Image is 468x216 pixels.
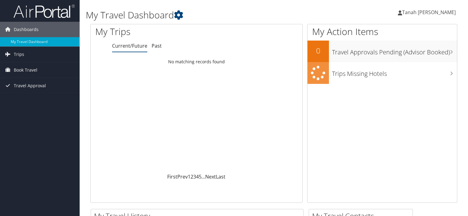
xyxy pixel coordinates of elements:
[308,41,457,62] a: 0Travel Approvals Pending (Advisor Booked)
[152,42,162,49] a: Past
[112,42,147,49] a: Current/Future
[308,62,457,84] a: Trips Missing Hotels
[193,173,196,180] a: 3
[167,173,177,180] a: First
[199,173,202,180] a: 5
[14,22,39,37] span: Dashboards
[196,173,199,180] a: 4
[177,173,188,180] a: Prev
[216,173,225,180] a: Last
[91,56,302,67] td: No matching records found
[14,78,46,93] span: Travel Approval
[13,4,75,18] img: airportal-logo.png
[308,45,329,56] h2: 0
[191,173,193,180] a: 2
[14,62,37,78] span: Book Travel
[398,3,462,22] a: Tanah [PERSON_NAME]
[332,45,457,57] h3: Travel Approvals Pending (Advisor Booked)
[188,173,191,180] a: 1
[14,47,24,62] span: Trips
[86,9,337,22] h1: My Travel Dashboard
[308,25,457,38] h1: My Action Items
[205,173,216,180] a: Next
[402,9,456,16] span: Tanah [PERSON_NAME]
[202,173,205,180] span: …
[95,25,209,38] h1: My Trips
[332,66,457,78] h3: Trips Missing Hotels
